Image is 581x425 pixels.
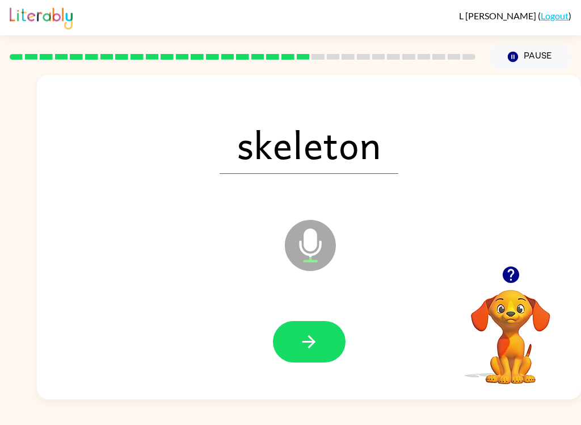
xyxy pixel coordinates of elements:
a: Logout [541,10,569,21]
span: L [PERSON_NAME] [459,10,538,21]
video: Your browser must support playing .mp4 files to use Literably. Please try using another browser. [454,272,567,386]
img: Literably [10,5,73,30]
button: Pause [489,44,571,70]
div: ( ) [459,10,571,21]
span: skeleton [220,115,398,174]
